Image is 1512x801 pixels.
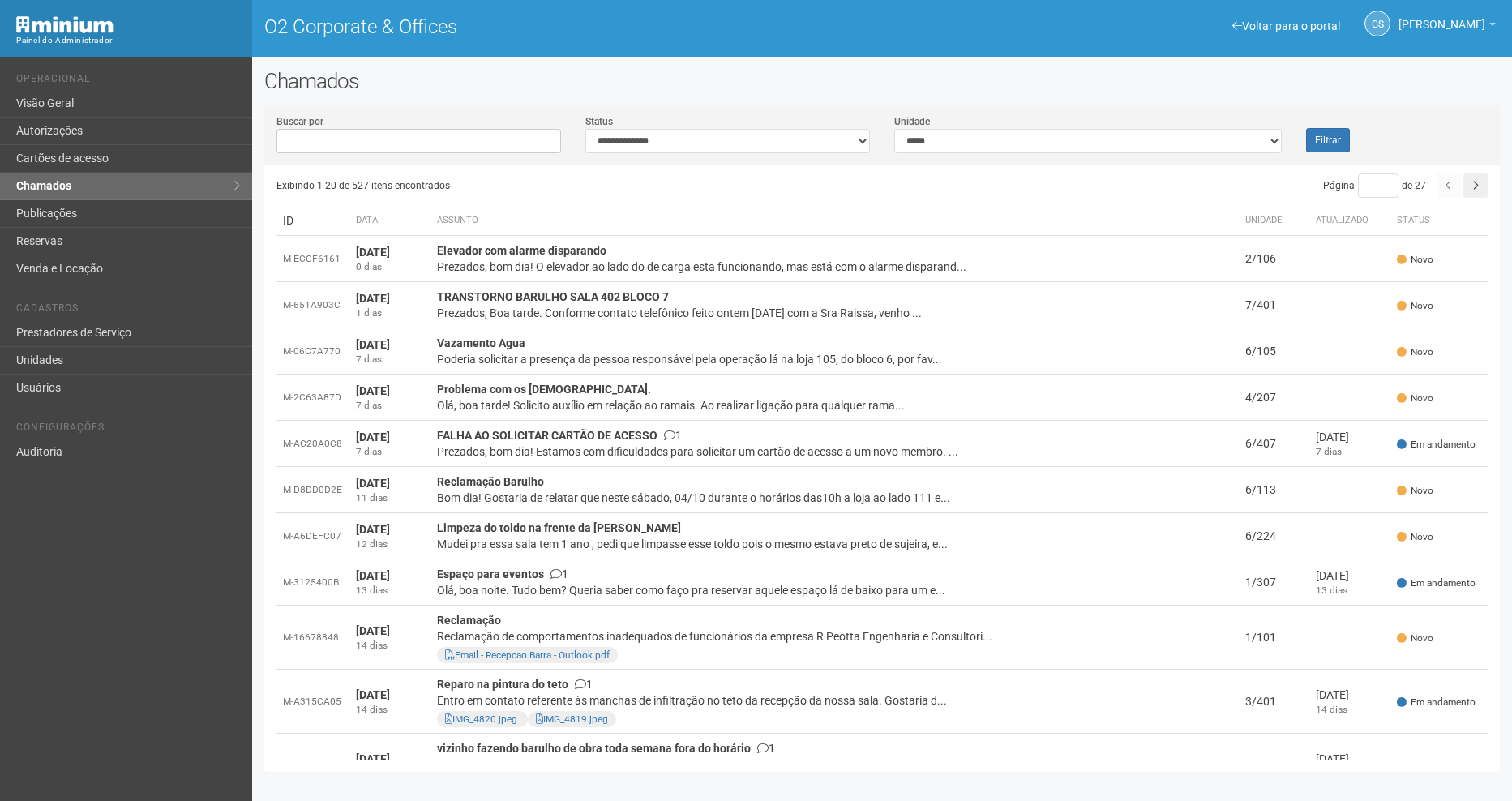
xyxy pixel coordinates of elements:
[1397,253,1433,267] span: Novo
[437,383,651,396] strong: Problema com os [DEMOGRAPHIC_DATA].
[894,114,930,129] label: Unidade
[1239,513,1309,559] td: 6/224
[16,33,240,48] div: Painel do Administrador
[1316,446,1342,457] span: 7 dias
[437,614,501,627] strong: Reclamação
[276,114,323,129] label: Buscar por
[437,397,1232,413] div: Olá, boa tarde! Solicito auxílio em relação ao ramais. Ao realizar ligação para qualquer rama...
[757,742,775,755] span: 1
[276,375,349,421] td: M-2C63A87D
[1397,576,1476,590] span: Em andamento
[437,521,681,534] strong: Limpeza do toldo na frente da [PERSON_NAME]
[1239,282,1309,328] td: 7/401
[16,73,240,90] li: Operacional
[264,69,1500,93] h2: Chamados
[356,569,390,582] strong: [DATE]
[1306,128,1350,152] button: Filtrar
[437,692,1232,709] div: Entro em contato referente às manchas de infiltração no teto da recepção da nossa sala. Gostaria ...
[276,282,349,328] td: M-651A903C
[1316,751,1384,767] div: [DATE]
[1239,206,1309,236] th: Unidade
[1316,429,1384,445] div: [DATE]
[16,302,240,319] li: Cadastros
[1239,606,1309,670] td: 1/101
[437,259,1232,275] div: Prezados, bom dia! O elevador ao lado do de carga esta funcionando, mas está com o alarme dispara...
[1316,687,1384,703] div: [DATE]
[437,756,1232,773] div: Boa Tarde, sou inquilino da Loja 113 do Bloco 7 e pelo menos toda semana tem o vizinho da sala aq...
[16,16,114,33] img: Minium
[1397,299,1433,313] span: Novo
[356,445,424,459] div: 7 dias
[1397,345,1433,359] span: Novo
[437,582,1232,598] div: Olá, boa noite. Tudo bem? Queria saber como faço pra reservar aquele espaço lá de baixo para um e...
[1316,704,1347,715] span: 14 dias
[1397,530,1433,544] span: Novo
[437,742,751,755] strong: vizinho fazendo barulho de obra toda semana fora do horário
[356,306,424,320] div: 1 dias
[356,338,390,351] strong: [DATE]
[1239,559,1309,606] td: 1/307
[1397,438,1476,452] span: Em andamento
[575,678,593,691] span: 1
[1397,632,1433,645] span: Novo
[264,16,870,37] h1: O2 Corporate & Offices
[437,490,1232,506] div: Bom dia! Gostaria de relatar que neste sábado, 04/10 durante o horários das10h a loja ao lado 111...
[1239,734,1309,798] td: 7/113
[356,430,390,443] strong: [DATE]
[1239,467,1309,513] td: 6/113
[276,734,349,798] td: M-EC02C102
[276,328,349,375] td: M-06C7A770
[1397,696,1476,709] span: Em andamento
[276,606,349,670] td: M-16678848
[356,584,424,598] div: 13 dias
[1309,206,1390,236] th: Atualizado
[437,568,544,580] strong: Espaço para eventos
[356,384,390,397] strong: [DATE]
[276,559,349,606] td: M-3125400B
[437,628,1232,645] div: Reclamação de comportamentos inadequados de funcionários da empresa R Peotta Engenharia e Consult...
[276,421,349,467] td: M-AC20A0C8
[356,399,424,413] div: 7 dias
[276,467,349,513] td: M-D8DD0D2E
[437,336,525,349] strong: Vazamento Agua
[1323,180,1426,191] span: Página de 27
[1239,328,1309,375] td: 6/105
[356,246,390,259] strong: [DATE]
[550,568,568,580] span: 1
[356,260,424,274] div: 0 dias
[356,703,424,717] div: 14 dias
[1239,236,1309,282] td: 2/106
[276,206,349,236] td: ID
[1398,2,1485,31] span: Gabriela Souza
[1316,585,1347,596] span: 13 dias
[356,752,390,765] strong: [DATE]
[276,173,883,198] div: Exibindo 1-20 de 527 itens encontrados
[445,713,517,725] a: IMG_4820.jpeg
[16,422,240,439] li: Configurações
[1397,392,1433,405] span: Novo
[276,236,349,282] td: M-ECCF6161
[356,523,390,536] strong: [DATE]
[356,688,390,701] strong: [DATE]
[1364,11,1390,36] a: GS
[356,292,390,305] strong: [DATE]
[356,353,424,366] div: 7 dias
[1398,20,1496,33] a: [PERSON_NAME]
[356,477,390,490] strong: [DATE]
[445,649,610,661] a: Email - Recepcao Barra - Outlook.pdf
[437,475,544,488] strong: Reclamação Barulho
[356,491,424,505] div: 11 dias
[437,536,1232,552] div: Mudei pra essa sala tem 1 ano , pedi que limpasse esse toldo pois o mesmo estava preto de sujeira...
[1232,19,1340,32] a: Voltar para o portal
[437,290,669,303] strong: TRANSTORNO BARULHO SALA 402 BLOCO 7
[585,114,613,129] label: Status
[437,351,1232,367] div: Poderia solicitar a presença da pessoa responsável pela operação lá na loja 105, do bloco 6, por ...
[437,244,606,257] strong: Elevador com alarme disparando
[437,443,1232,460] div: Prezados, bom dia! Estamos com dificuldades para solicitar um cartão de acesso a um novo membro. ...
[1239,375,1309,421] td: 4/207
[664,429,682,442] span: 1
[1239,670,1309,734] td: 3/401
[1397,484,1433,498] span: Novo
[430,206,1239,236] th: Assunto
[1239,421,1309,467] td: 6/407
